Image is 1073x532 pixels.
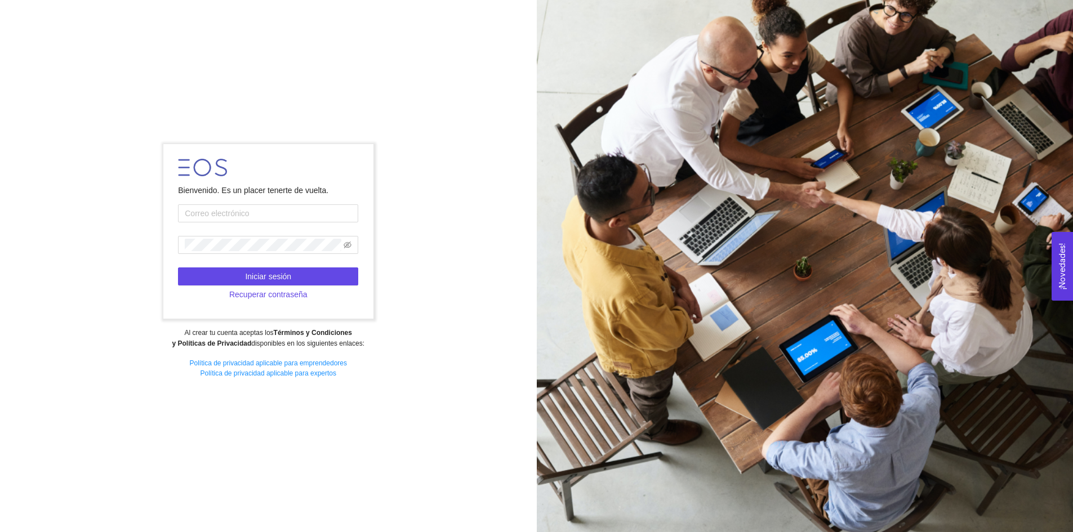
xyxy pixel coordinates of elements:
span: Iniciar sesión [245,270,291,283]
strong: Términos y Condiciones y Políticas de Privacidad [172,329,351,347]
button: Iniciar sesión [178,267,358,285]
img: LOGO [178,159,227,176]
a: Política de privacidad aplicable para expertos [201,369,336,377]
span: eye-invisible [344,241,351,249]
a: Política de privacidad aplicable para emprendedores [189,359,347,367]
button: Open Feedback Widget [1052,232,1073,301]
a: Recuperar contraseña [178,290,358,299]
div: Bienvenido. Es un placer tenerte de vuelta. [178,184,358,196]
span: Recuperar contraseña [229,288,308,301]
div: Al crear tu cuenta aceptas los disponibles en los siguientes enlaces: [7,328,529,349]
input: Correo electrónico [178,204,358,222]
button: Recuperar contraseña [178,285,358,303]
